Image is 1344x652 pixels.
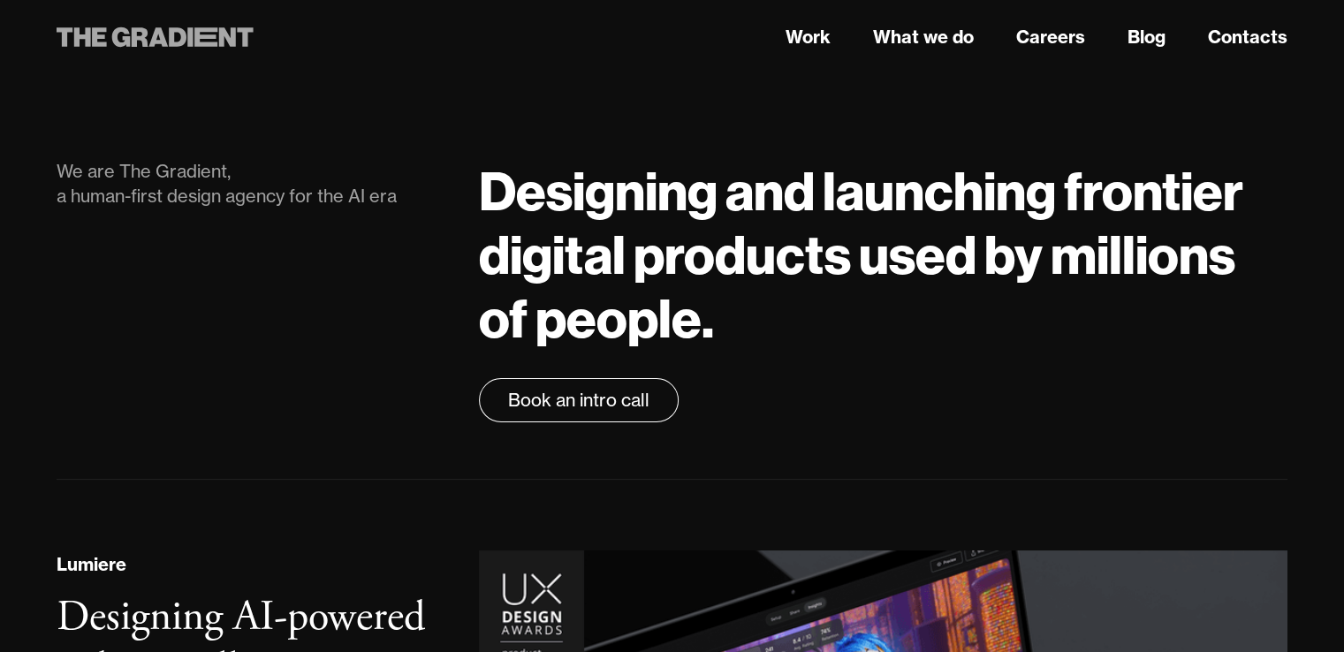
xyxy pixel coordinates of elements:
a: Careers [1016,24,1085,50]
div: We are The Gradient, a human-first design agency for the AI era [57,159,444,208]
h1: Designing and launching frontier digital products used by millions of people. [479,159,1287,350]
a: Work [786,24,831,50]
a: Contacts [1208,24,1287,50]
a: Book an intro call [479,378,679,422]
a: What we do [873,24,974,50]
div: Lumiere [57,551,126,578]
a: Blog [1128,24,1166,50]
